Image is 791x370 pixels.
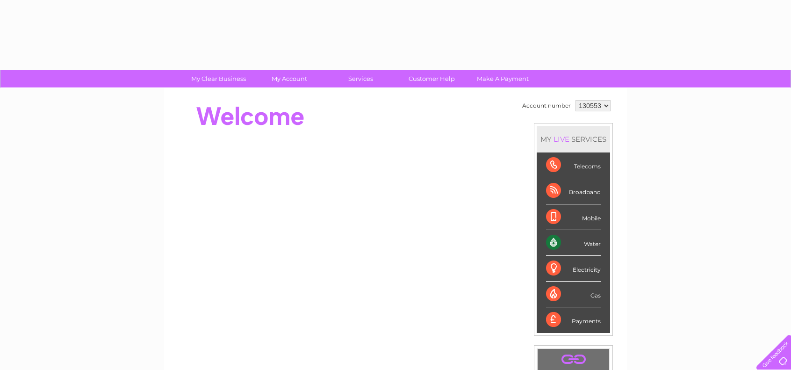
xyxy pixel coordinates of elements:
[546,178,601,204] div: Broadband
[322,70,399,87] a: Services
[180,70,257,87] a: My Clear Business
[540,351,607,368] a: .
[537,126,610,152] div: MY SERVICES
[546,152,601,178] div: Telecoms
[546,307,601,333] div: Payments
[546,282,601,307] div: Gas
[546,256,601,282] div: Electricity
[464,70,541,87] a: Make A Payment
[552,135,571,144] div: LIVE
[546,230,601,256] div: Water
[546,204,601,230] div: Mobile
[520,98,573,114] td: Account number
[251,70,328,87] a: My Account
[393,70,470,87] a: Customer Help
